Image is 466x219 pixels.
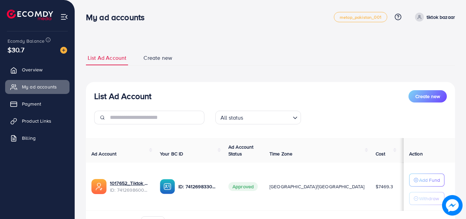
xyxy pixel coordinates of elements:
span: Action [409,150,423,157]
button: Withdraw [409,192,444,205]
a: 1017652_Tiktok bazar_1725903399160 [110,180,149,187]
div: <span class='underline'>1017652_Tiktok bazar_1725903399160</span></br>7412698600939225105 [110,180,149,194]
span: Billing [22,135,36,141]
span: $7469.3 [376,183,393,190]
p: Add Fund [419,176,440,184]
img: ic-ads-acc.e4c84228.svg [91,179,106,194]
span: Your BC ID [160,150,184,157]
p: ID: 7412698330607894529 [178,182,217,191]
button: Add Fund [409,174,444,187]
p: tiktok bazaar [427,13,455,21]
a: Payment [5,97,70,111]
span: Product Links [22,118,51,124]
span: List Ad Account [88,54,126,62]
a: Product Links [5,114,70,128]
span: ID: 7412698600939225105 [110,187,149,193]
img: menu [60,13,68,21]
span: metap_pakistan_001 [340,15,381,19]
a: tiktok bazaar [412,13,455,22]
a: Overview [5,63,70,77]
span: Create new [415,93,440,100]
span: My ad accounts [22,83,57,90]
a: My ad accounts [5,80,70,94]
p: Withdraw [419,194,439,203]
img: image [444,197,461,214]
div: Search for option [215,111,301,124]
a: Billing [5,131,70,145]
img: ic-ba-acc.ded83a64.svg [160,179,175,194]
span: Approved [228,182,258,191]
a: metap_pakistan_001 [334,12,387,22]
span: $30.7 [8,45,24,55]
span: Ad Account Status [228,143,254,157]
span: Overview [22,66,42,73]
img: logo [7,10,53,20]
button: Create new [408,90,447,102]
span: Payment [22,100,41,107]
h3: My ad accounts [86,12,150,22]
span: Ecomdy Balance [8,38,45,44]
span: Cost [376,150,386,157]
span: All status [219,113,245,123]
span: Create new [143,54,172,62]
h3: List Ad Account [94,91,151,101]
span: Ad Account [91,150,117,157]
input: Search for option [245,111,290,123]
span: Time Zone [269,150,292,157]
img: image [60,47,67,54]
span: [GEOGRAPHIC_DATA]/[GEOGRAPHIC_DATA] [269,183,365,190]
